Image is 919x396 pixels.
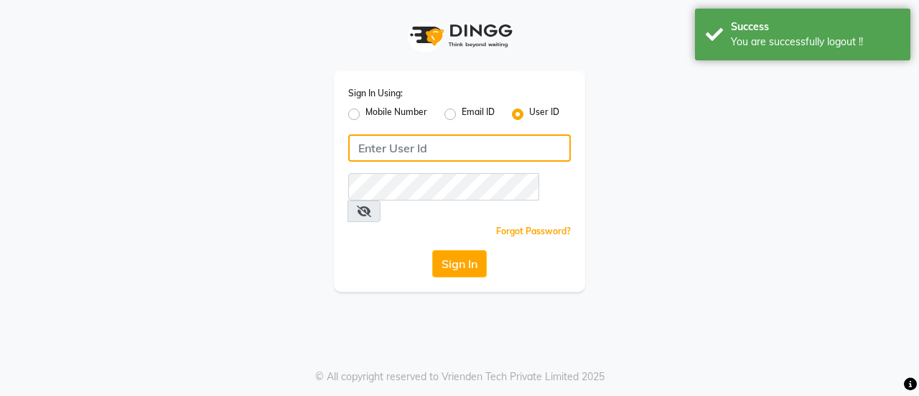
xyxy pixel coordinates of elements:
[432,250,487,277] button: Sign In
[462,106,495,123] label: Email ID
[402,14,517,57] img: logo1.svg
[496,226,571,236] a: Forgot Password?
[731,19,900,34] div: Success
[348,87,403,100] label: Sign In Using:
[529,106,559,123] label: User ID
[731,34,900,50] div: You are successfully logout !!
[348,173,539,201] input: Username
[348,134,571,162] input: Username
[365,106,427,123] label: Mobile Number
